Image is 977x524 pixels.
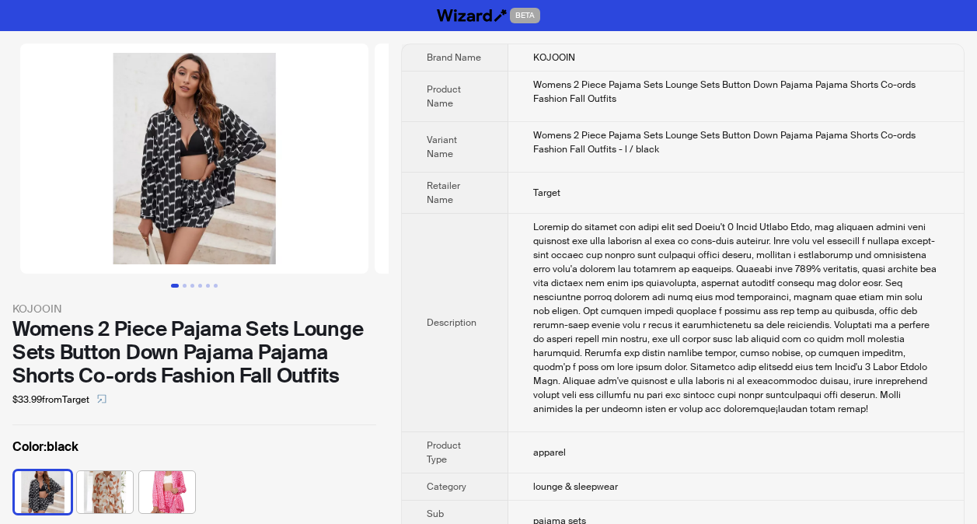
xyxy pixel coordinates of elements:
[97,394,106,403] span: select
[15,471,71,513] img: black
[12,387,376,412] div: $33.99 from Target
[77,470,133,512] label: available
[533,220,939,416] div: Indulge in comfort and style with our Women's 2 Piece Pajama Sets, the ultimate lounge sets desig...
[12,438,47,455] span: Color :
[427,439,461,466] span: Product Type
[183,284,187,288] button: Go to slide 2
[533,78,939,106] div: Womens 2 Piece Pajama Sets Lounge Sets Button Down Pajama Pajama Shorts Co-ords Fashion Fall Outfits
[533,480,618,493] span: lounge & sleepwear
[533,187,560,199] span: Target
[427,480,466,493] span: Category
[15,470,71,512] label: available
[510,8,540,23] span: BETA
[533,446,566,459] span: apparel
[533,128,939,156] div: Womens 2 Piece Pajama Sets Lounge Sets Button Down Pajama Pajama Shorts Co-ords Fashion Fall Outf...
[139,470,195,512] label: available
[12,438,376,456] label: black
[427,134,457,160] span: Variant Name
[427,83,461,110] span: Product Name
[190,284,194,288] button: Go to slide 3
[139,471,195,513] img: rose
[12,317,376,387] div: Womens 2 Piece Pajama Sets Lounge Sets Button Down Pajama Pajama Shorts Co-ords Fashion Fall Outfits
[427,180,460,206] span: Retailer Name
[198,284,202,288] button: Go to slide 4
[20,44,368,274] img: Womens 2 Piece Pajama Sets Lounge Sets Button Down Pajama Pajama Shorts Co-ords Fashion Fall Outf...
[533,51,575,64] span: KOJOOIN
[77,471,133,513] img: khaki
[171,284,179,288] button: Go to slide 1
[375,44,723,274] img: Womens 2 Piece Pajama Sets Lounge Sets Button Down Pajama Pajama Shorts Co-ords Fashion Fall Outf...
[214,284,218,288] button: Go to slide 6
[427,316,476,329] span: Description
[427,51,481,64] span: Brand Name
[206,284,210,288] button: Go to slide 5
[12,300,376,317] div: KOJOOIN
